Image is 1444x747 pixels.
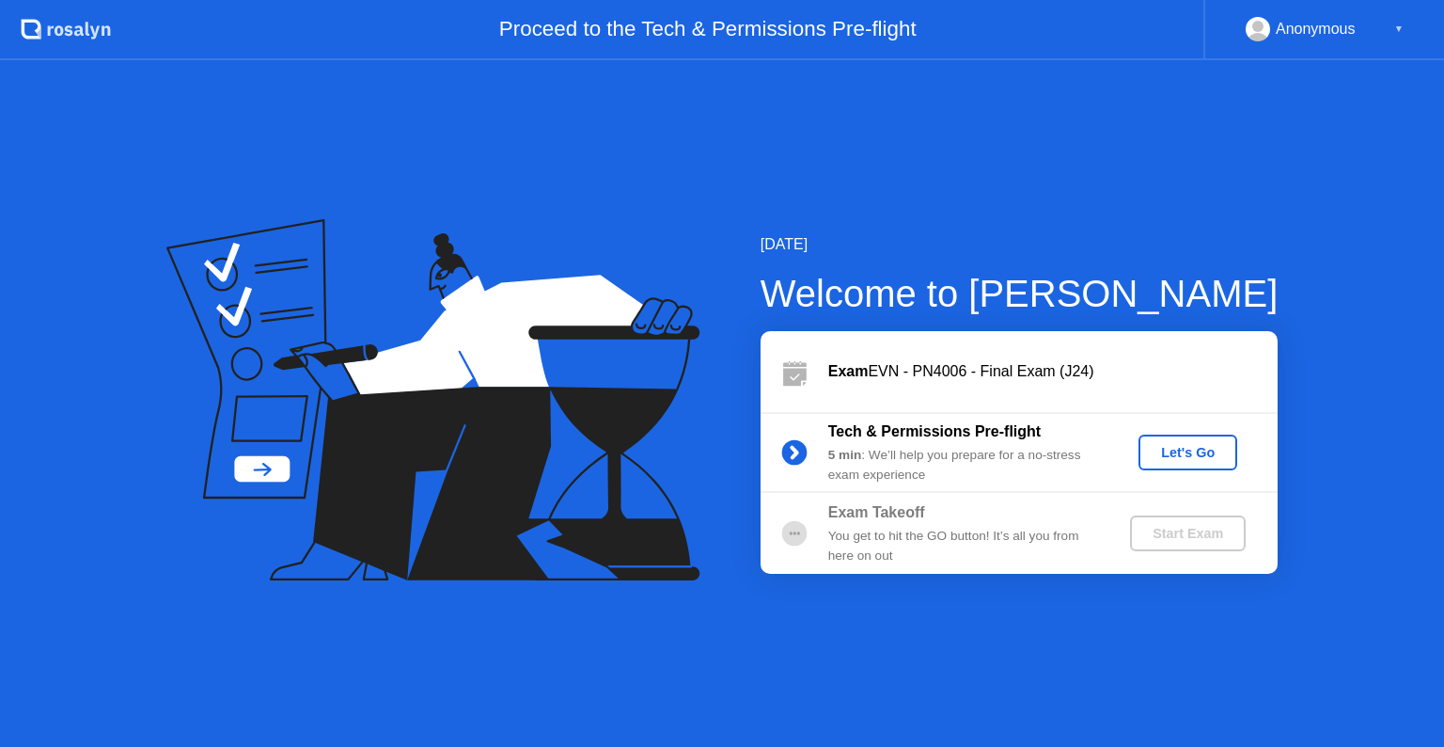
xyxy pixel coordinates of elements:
button: Start Exam [1130,516,1246,551]
button: Let's Go [1138,435,1237,470]
div: : We’ll help you prepare for a no-stress exam experience [828,446,1099,485]
div: Anonymous [1276,17,1356,41]
div: EVN - PN4006 - Final Exam (J24) [828,360,1278,383]
div: [DATE] [761,233,1279,256]
div: You get to hit the GO button! It’s all you from here on out [828,527,1099,565]
div: Let's Go [1146,445,1230,460]
div: Start Exam [1138,526,1238,541]
b: Tech & Permissions Pre-flight [828,423,1041,439]
div: ▼ [1394,17,1404,41]
b: 5 min [828,448,862,462]
div: Welcome to [PERSON_NAME] [761,265,1279,322]
b: Exam Takeoff [828,504,925,520]
b: Exam [828,363,869,379]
